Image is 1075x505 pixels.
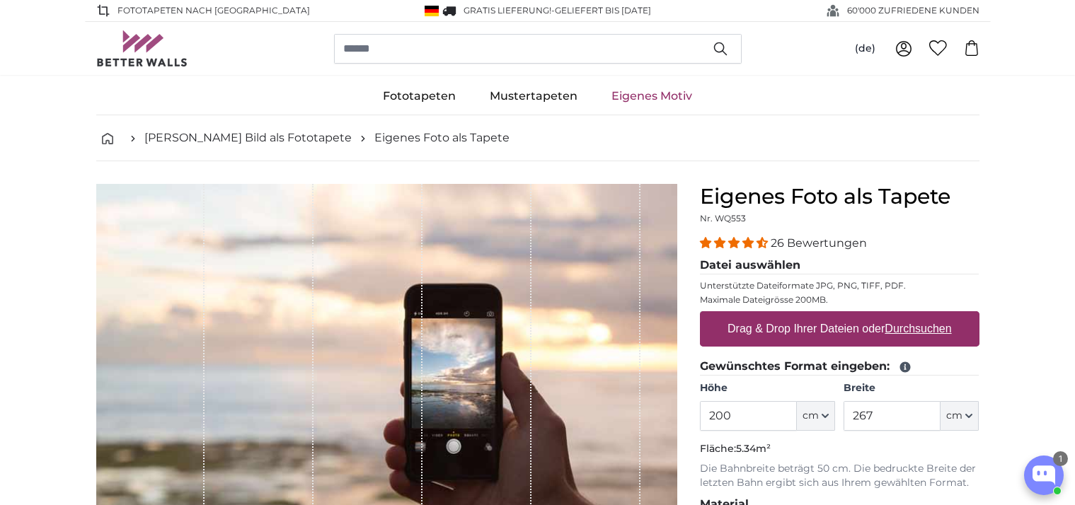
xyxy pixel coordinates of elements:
span: 26 Bewertungen [771,236,867,250]
a: [PERSON_NAME] Bild als Fototapete [144,129,352,146]
nav: breadcrumbs [96,115,979,161]
label: Drag & Drop Ihrer Dateien oder [722,315,958,343]
span: - [551,5,651,16]
img: Betterwalls [96,30,188,66]
span: Geliefert bis [DATE] [555,5,651,16]
a: Mustertapeten [473,78,594,115]
label: Breite [844,381,979,395]
label: Höhe [700,381,835,395]
legend: Datei auswählen [700,257,979,274]
p: Unterstützte Dateiformate JPG, PNG, TIFF, PDF. [700,280,979,291]
button: cm [941,401,979,431]
p: Maximale Dateigrösse 200MB. [700,294,979,306]
button: cm [797,401,835,431]
u: Durchsuchen [885,323,951,335]
button: Open chatbox [1024,455,1064,495]
span: 60'000 ZUFRIEDENE KUNDEN [847,4,979,17]
span: Nr. WQ553 [700,213,746,224]
span: cm [946,409,962,423]
p: Fläche: [700,442,979,456]
legend: Gewünschtes Format eingeben: [700,358,979,376]
img: Deutschland [425,6,439,16]
h1: Eigenes Foto als Tapete [700,184,979,209]
span: Fototapeten nach [GEOGRAPHIC_DATA] [117,4,310,17]
span: 4.54 stars [700,236,771,250]
span: GRATIS Lieferung! [464,5,551,16]
span: cm [803,409,819,423]
div: 1 [1053,451,1068,466]
span: 5.34m² [736,442,771,455]
button: (de) [844,36,887,62]
a: Eigenes Motiv [594,78,709,115]
a: Fototapeten [366,78,473,115]
a: Eigenes Foto als Tapete [374,129,510,146]
p: Die Bahnbreite beträgt 50 cm. Die bedruckte Breite der letzten Bahn ergibt sich aus Ihrem gewählt... [700,462,979,490]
